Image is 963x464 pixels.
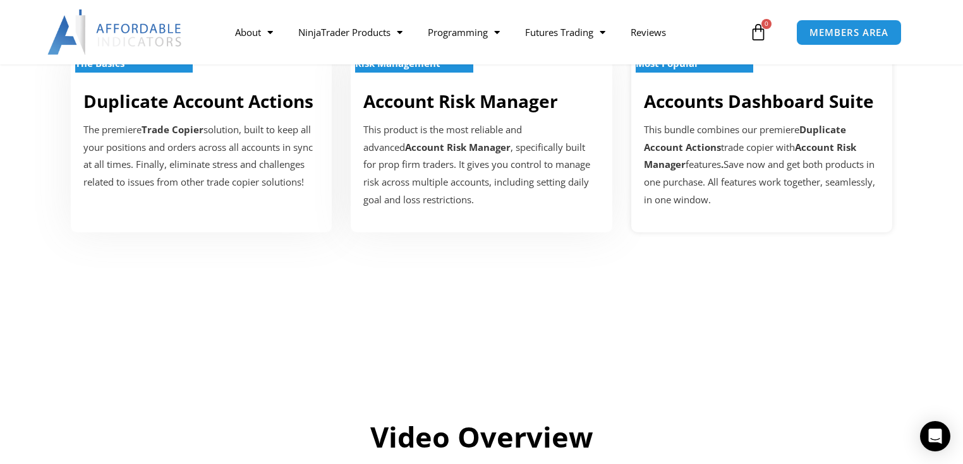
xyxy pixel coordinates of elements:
a: 0 [730,14,786,51]
img: LogoAI | Affordable Indicators – NinjaTrader [47,9,183,55]
b: . [721,158,724,170]
span: MEMBERS AREA [809,28,888,37]
strong: The Basics [75,57,124,69]
a: Accounts Dashboard Suite [644,89,874,113]
h2: Video Overview [128,419,835,456]
strong: Most Popular [636,57,699,69]
span: 0 [761,19,772,29]
iframe: Customer reviews powered by Trustpilot [93,289,870,378]
b: Account Risk Manager [644,141,856,171]
strong: Trade Copier [142,123,203,136]
p: This product is the most reliable and advanced , specifically built for prop firm traders. It giv... [363,121,599,209]
a: Reviews [618,18,679,47]
a: NinjaTrader Products [286,18,415,47]
div: This bundle combines our premiere trade copier with features Save now and get both products in on... [644,121,880,209]
strong: Account Risk Manager [405,141,511,153]
div: Open Intercom Messenger [920,421,950,451]
a: Futures Trading [512,18,618,47]
a: Programming [415,18,512,47]
a: Account Risk Manager [363,89,558,113]
strong: Risk Management [355,57,440,69]
b: Duplicate Account Actions [644,123,846,153]
a: MEMBERS AREA [796,20,902,45]
a: Duplicate Account Actions [83,89,313,113]
nav: Menu [222,18,746,47]
a: About [222,18,286,47]
p: The premiere solution, built to keep all your positions and orders across all accounts in sync at... [83,121,319,191]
